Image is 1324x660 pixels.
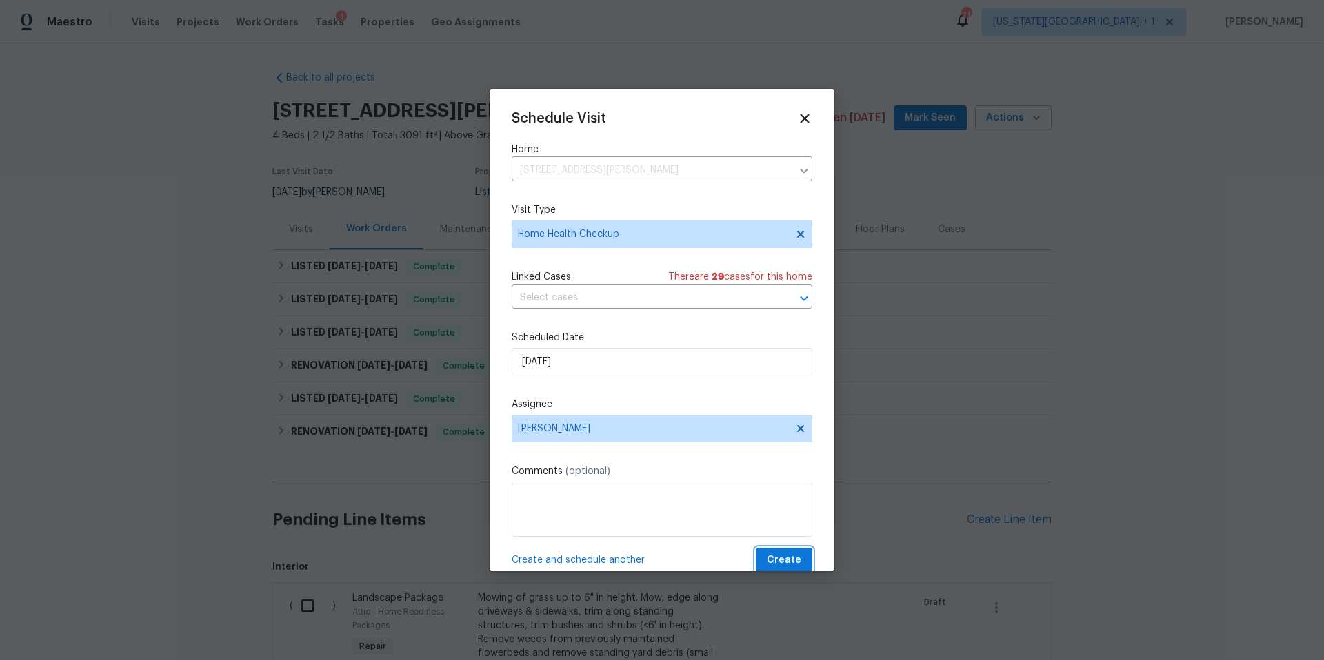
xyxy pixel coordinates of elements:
button: Open [794,289,814,308]
span: There are case s for this home [668,270,812,284]
label: Visit Type [512,203,812,217]
span: 29 [712,272,724,282]
label: Comments [512,464,812,478]
label: Assignee [512,398,812,411]
span: (optional) [565,466,610,476]
span: Linked Cases [512,270,571,284]
label: Home [512,143,812,156]
label: Scheduled Date [512,331,812,344]
input: M/D/YYYY [512,348,812,375]
button: Create [756,548,812,573]
span: Create and schedule another [512,553,645,567]
span: Create [767,552,801,569]
input: Select cases [512,287,774,309]
input: Enter in an address [512,160,792,181]
span: Home Health Checkup [518,227,786,241]
span: Close [797,111,812,126]
span: Schedule Visit [512,112,606,125]
span: [PERSON_NAME] [518,423,788,434]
